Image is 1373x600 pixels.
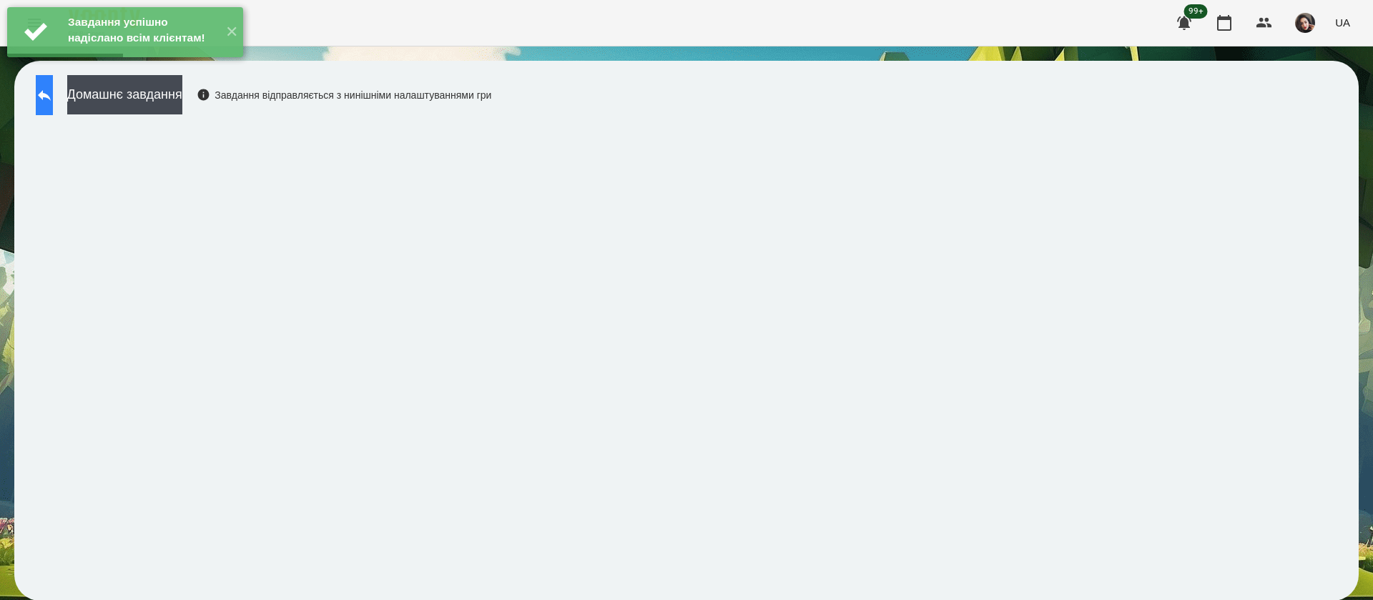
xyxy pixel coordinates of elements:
span: 99+ [1184,4,1208,19]
img: 415cf204168fa55e927162f296ff3726.jpg [1295,13,1315,33]
div: Завдання відправляється з нинішніми налаштуваннями гри [197,88,492,102]
div: Завдання успішно надіслано всім клієнтам! [68,14,215,46]
span: UA [1335,15,1350,30]
button: Домашнє завдання [67,75,182,114]
button: UA [1329,9,1356,36]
